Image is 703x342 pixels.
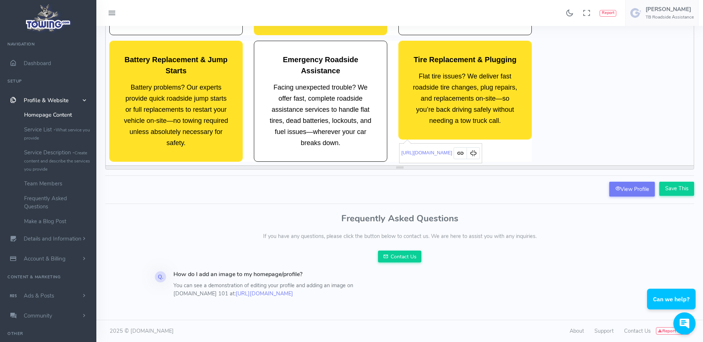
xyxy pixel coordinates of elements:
[659,182,694,196] input: Save This
[155,271,166,282] div: Q.
[19,191,96,214] a: Frequently Asked Questions
[254,41,387,161] a: Emergency Roadside AssistanceFacing unexpected trouble? We offer fast, complete roadside assistan...
[19,145,96,176] a: Service Description -Create content and describe the services you provide
[399,41,531,139] a: Tire Replacement & PluggingFlat tire issues? We deliver fast roadside tire changes, plug repairs,...
[105,327,400,335] div: 2025 © [DOMAIN_NAME]
[24,312,52,319] span: Community
[19,107,96,122] a: Homepage Content
[624,327,651,335] a: Contact Us
[594,327,614,335] a: Support
[600,10,616,17] button: Report
[378,251,422,262] a: Contact Us
[24,235,82,243] span: Details and Information
[24,150,90,172] small: Create content and describe the services you provide
[173,271,395,278] h4: How do I add an image to my homepage/profile?
[267,82,374,148] div: Facing unexpected trouble? We offer fast, complete roadside assistance services to handle flat ti...
[641,268,703,342] iframe: Conversations
[24,60,51,67] span: Dashboard
[123,82,229,148] div: Battery problems? Our experts provide quick roadside jump starts or full replacements to restart ...
[19,122,96,145] a: Service List -What service you provide
[467,147,480,159] button: Unlink
[24,127,90,141] small: What service you provide
[401,150,452,156] a: [URL][DOMAIN_NAME]
[23,2,73,34] img: logo
[19,214,96,229] a: Make a Blog Post
[646,15,694,20] h6: TB Roadside Assistance
[609,182,655,197] a: View Profile
[106,166,694,169] div: resize
[19,176,96,191] a: Team Members
[24,255,66,262] span: Account & Billing
[646,6,694,12] h5: [PERSON_NAME]
[105,232,694,241] p: If you have any questions, please click the button below to contact us. We are here to assist you...
[110,41,242,161] a: Battery Replacement & Jump StartsBattery problems? Our experts provide quick roadside jump starts...
[454,147,467,159] button: Edit
[123,54,229,76] h2: Battery Replacement & Jump Starts
[412,71,518,126] div: Flat tire issues? We deliver fast roadside tire changes, plug repairs, and replacements on-site—s...
[173,282,395,298] p: You can see a demonstration of editing your profile and adding an image on [DOMAIN_NAME] 101 at:
[236,290,293,297] a: [URL][DOMAIN_NAME]
[24,292,54,299] span: Ads & Posts
[105,214,694,223] h3: Frequently Asked Questions
[630,7,642,19] img: user-image
[570,327,584,335] a: About
[267,54,374,76] h2: Emergency Roadside Assistance
[24,97,69,104] span: Profile & Website
[412,54,518,65] h2: Tire Replacement & Plugging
